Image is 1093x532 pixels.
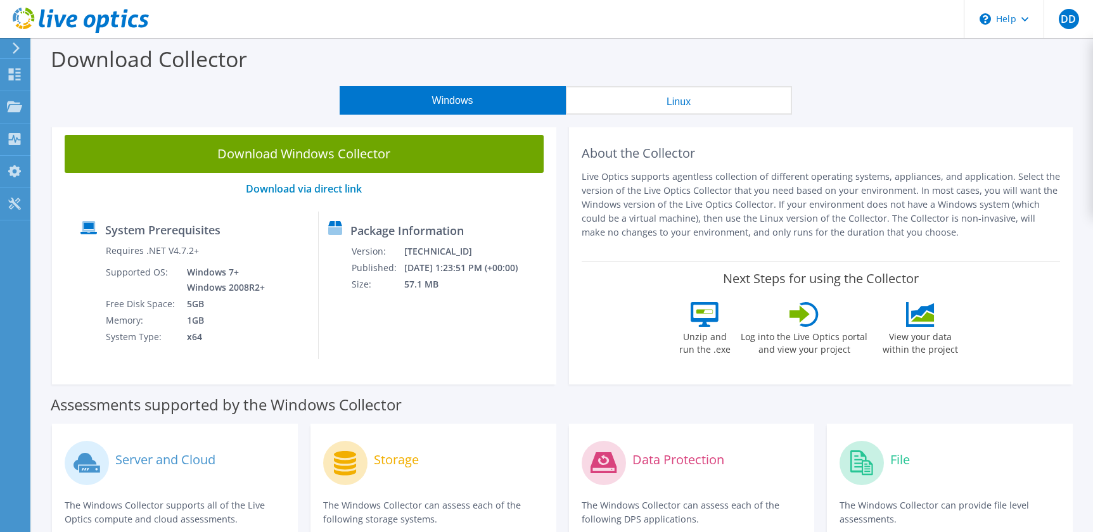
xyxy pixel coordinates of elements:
label: Unzip and run the .exe [675,327,734,356]
td: Published: [351,260,404,276]
td: [DATE] 1:23:51 PM (+00:00) [404,260,535,276]
td: Free Disk Space: [105,296,177,312]
p: The Windows Collector supports all of the Live Optics compute and cloud assessments. [65,498,285,526]
label: Storage [374,453,419,466]
label: File [890,453,910,466]
label: Assessments supported by the Windows Collector [51,398,402,411]
td: [TECHNICAL_ID] [404,243,535,260]
label: Log into the Live Optics portal and view your project [740,327,868,356]
label: Download Collector [51,44,247,73]
label: Server and Cloud [115,453,215,466]
td: Memory: [105,312,177,329]
td: 1GB [177,312,267,329]
label: System Prerequisites [105,224,221,236]
label: Requires .NET V4.7.2+ [106,244,199,257]
td: Windows 7+ Windows 2008R2+ [177,264,267,296]
td: x64 [177,329,267,345]
td: Version: [351,243,404,260]
span: DD [1059,9,1079,29]
td: Supported OS: [105,264,177,296]
td: System Type: [105,329,177,345]
p: The Windows Collector can assess each of the following storage systems. [323,498,544,526]
button: Linux [566,86,792,115]
p: The Windows Collector can provide file level assessments. [840,498,1060,526]
label: Data Protection [632,453,724,466]
button: Windows [340,86,566,115]
label: View your data within the project [874,327,966,356]
td: 5GB [177,296,267,312]
label: Next Steps for using the Collector [723,271,919,286]
p: Live Optics supports agentless collection of different operating systems, appliances, and applica... [582,170,1061,239]
td: 57.1 MB [404,276,535,293]
a: Download Windows Collector [65,135,544,173]
h2: About the Collector [582,146,1061,161]
p: The Windows Collector can assess each of the following DPS applications. [582,498,802,526]
td: Size: [351,276,404,293]
svg: \n [980,13,991,25]
a: Download via direct link [246,182,362,196]
label: Package Information [350,224,464,237]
